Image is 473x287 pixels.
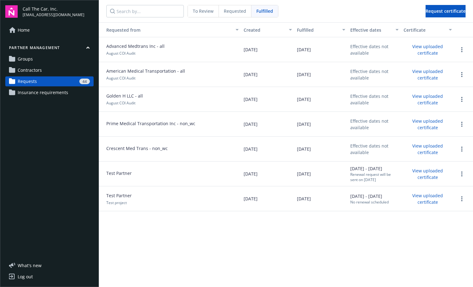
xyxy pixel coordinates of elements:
[404,166,452,182] button: View uploaded certificate
[348,22,401,37] button: Effective dates
[101,93,143,99] span: Golden H LLC - all
[5,65,94,75] a: Contractors
[241,22,294,37] button: Created
[101,43,165,49] span: Advanced Medtrans Inc - all
[426,5,466,17] button: Request certificate
[350,93,399,106] div: Effective dates not available
[244,146,258,152] span: [DATE]
[244,171,258,177] span: [DATE]
[101,120,195,127] span: Prime Medical Transportation Inc - non_wc
[18,262,42,269] span: What ' s new
[404,91,452,107] button: View uploaded certificate
[5,54,94,64] a: Groups
[458,121,466,128] a: more
[294,22,348,37] button: Fulfilled
[18,272,33,282] div: Log out
[404,42,452,58] button: View uploaded certificate
[297,146,311,152] span: [DATE]
[458,145,466,153] a: more
[256,8,273,14] span: Fulfilled
[297,96,311,102] span: [DATE]
[244,121,258,127] span: [DATE]
[23,5,94,18] button: Call The Car, Inc.[EMAIL_ADDRESS][DOMAIN_NAME]
[297,121,311,127] span: [DATE]
[5,88,94,98] a: Insurance requirements
[23,6,84,12] span: Call The Car, Inc.
[23,12,84,18] span: [EMAIL_ADDRESS][DOMAIN_NAME]
[18,25,30,35] span: Home
[458,96,466,103] a: more
[101,170,132,176] span: Test Partner
[350,118,399,131] div: Effective dates not available
[101,68,185,74] span: American Medical Transportation - all
[244,46,258,53] span: [DATE]
[426,8,466,14] span: Request certificate
[404,116,452,132] button: View uploaded certificate
[404,66,452,83] button: View uploaded certificate
[458,71,466,78] a: more
[350,172,399,182] div: Renewal request will be sent on [DATE]
[101,100,143,106] span: August COI Audit
[350,143,399,156] div: Effective dates not available
[18,54,33,64] span: Groups
[297,195,311,202] span: [DATE]
[5,45,94,53] button: Partner management
[18,65,42,75] span: Contractors
[404,27,445,33] div: Certificate
[350,165,399,182] div: [DATE] - [DATE]
[5,5,18,18] img: navigator-logo.svg
[101,75,185,81] span: August COI Audit
[350,27,392,33] div: Effective dates
[404,141,452,157] button: View uploaded certificate
[244,27,285,33] div: Created
[101,200,132,205] span: Test project
[101,51,165,56] span: August COI Audit
[5,76,94,86] a: Requests44
[244,96,258,102] span: [DATE]
[350,193,389,205] div: [DATE] - [DATE]
[244,195,258,202] span: [DATE]
[101,192,132,199] span: Test Partner
[350,68,399,81] div: Effective dates not available
[458,46,466,53] a: more
[350,43,399,56] div: Effective dates not available
[106,5,184,17] input: Search by...
[401,22,454,37] button: Certificate
[404,191,452,207] button: View uploaded certificate
[224,8,246,14] span: Requested
[297,27,338,33] div: Fulfilled
[193,8,214,14] span: To Review
[18,76,37,86] span: Requests
[297,46,311,53] span: [DATE]
[458,195,466,203] a: more
[297,71,311,78] span: [DATE]
[297,171,311,177] span: [DATE]
[350,199,389,205] div: No renewal scheduled
[101,145,168,152] span: Crescent Med Trans - non_wc
[5,25,94,35] a: Home
[18,88,68,98] span: Insurance requirements
[79,79,90,84] div: 44
[244,71,258,78] span: [DATE]
[101,27,232,33] div: Requested from
[5,262,51,269] button: What's new
[458,170,466,178] a: more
